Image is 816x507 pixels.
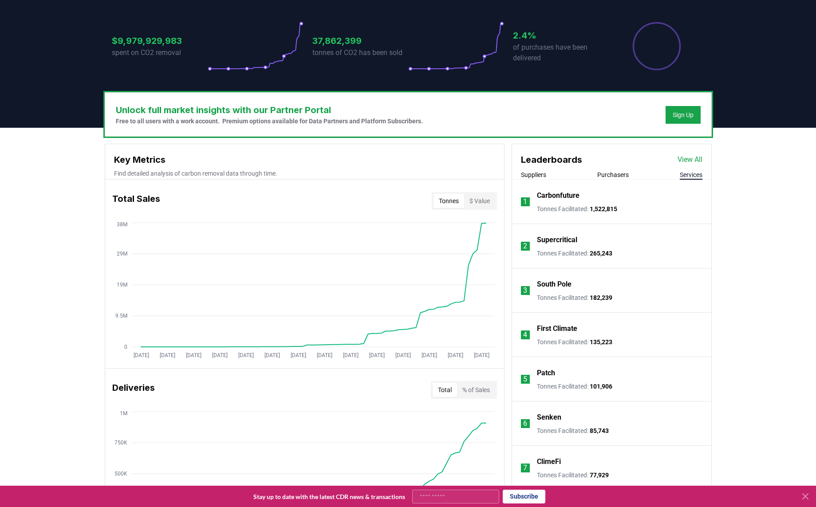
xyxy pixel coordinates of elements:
button: % of Sales [457,383,495,397]
p: 6 [523,418,527,429]
p: 3 [523,285,527,296]
span: 85,743 [590,427,609,434]
button: Tonnes [434,194,464,208]
h3: 37,862,399 [312,34,408,47]
tspan: [DATE] [473,352,489,358]
tspan: 500K [114,471,127,477]
p: Tonnes Facilitated : [537,249,612,258]
tspan: [DATE] [369,352,384,358]
a: View All [678,154,702,165]
tspan: [DATE] [290,352,306,358]
h3: Total Sales [112,192,160,210]
tspan: 1M [120,410,127,417]
button: $ Value [464,194,495,208]
button: Total [433,383,457,397]
span: 77,929 [590,472,609,479]
tspan: [DATE] [447,352,463,358]
button: Sign Up [666,106,701,124]
p: 2 [523,241,527,252]
p: Tonnes Facilitated : [537,426,609,435]
p: Find detailed analysis of carbon removal data through time. [114,169,495,178]
span: 265,243 [590,250,612,257]
tspan: [DATE] [212,352,227,358]
p: Tonnes Facilitated : [537,382,612,391]
tspan: 0 [124,344,127,350]
tspan: [DATE] [343,352,358,358]
tspan: 29M [117,251,127,257]
h3: Unlock full market insights with our Partner Portal [116,103,423,117]
p: of purchases have been delivered [513,42,609,63]
button: Purchasers [597,170,629,179]
p: 4 [523,330,527,340]
a: Patch [537,368,555,378]
tspan: [DATE] [264,352,280,358]
a: ClimeFi [537,456,561,467]
p: tonnes of CO2 has been sold [312,47,408,58]
tspan: [DATE] [133,352,149,358]
button: Suppliers [521,170,546,179]
h3: Leaderboards [521,153,582,166]
tspan: [DATE] [395,352,410,358]
tspan: [DATE] [159,352,175,358]
span: 1,522,815 [590,205,617,212]
button: Services [680,170,702,179]
tspan: [DATE] [185,352,201,358]
div: Percentage of sales delivered [632,21,682,71]
p: Tonnes Facilitated : [537,204,617,213]
span: 135,223 [590,338,612,346]
tspan: 750K [114,440,127,446]
tspan: 19M [117,282,127,288]
h3: $9,979,929,983 [112,34,208,47]
a: South Pole [537,279,572,290]
a: Carbonfuture [537,190,579,201]
p: Tonnes Facilitated : [537,338,612,346]
a: Sign Up [673,110,694,119]
p: spent on CO2 removal [112,47,208,58]
a: First Climate [537,323,577,334]
p: Tonnes Facilitated : [537,293,612,302]
tspan: 9.5M [115,313,127,319]
h3: Key Metrics [114,153,495,166]
p: Tonnes Facilitated : [537,471,609,479]
p: 5 [523,374,527,385]
tspan: [DATE] [316,352,332,358]
h3: Deliveries [112,381,155,399]
a: Supercritical [537,235,577,245]
p: 1 [523,197,527,207]
p: 7 [523,463,527,473]
span: 101,906 [590,383,612,390]
tspan: 38M [117,221,127,228]
a: Senken [537,412,561,423]
span: 182,239 [590,294,612,301]
h3: 2.4% [513,29,609,42]
tspan: [DATE] [238,352,253,358]
tspan: [DATE] [421,352,437,358]
p: Free to all users with a work account. Premium options available for Data Partners and Platform S... [116,117,423,126]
